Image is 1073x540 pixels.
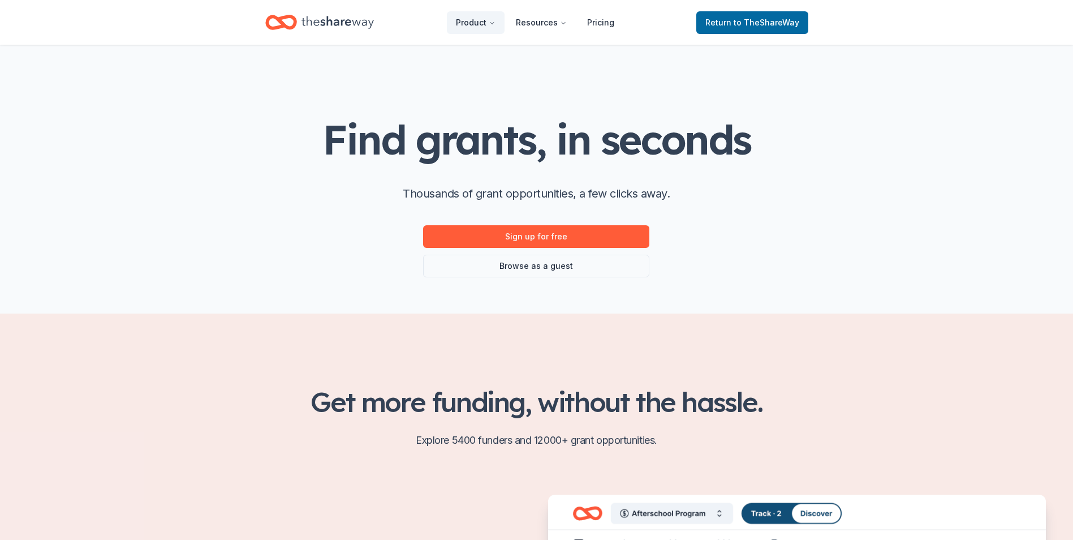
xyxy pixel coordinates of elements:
p: Explore 5400 funders and 12000+ grant opportunities. [265,431,808,449]
button: Resources [507,11,576,34]
p: Thousands of grant opportunities, a few clicks away. [403,185,670,203]
a: Pricing [578,11,623,34]
a: Home [265,9,374,36]
nav: Main [447,9,623,36]
button: Product [447,11,505,34]
h2: Get more funding, without the hassle. [265,386,808,418]
a: Returnto TheShareWay [696,11,808,34]
span: Return [705,16,799,29]
a: Sign up for free [423,225,649,248]
a: Browse as a guest [423,255,649,277]
h1: Find grants, in seconds [322,117,750,162]
span: to TheShareWay [734,18,799,27]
